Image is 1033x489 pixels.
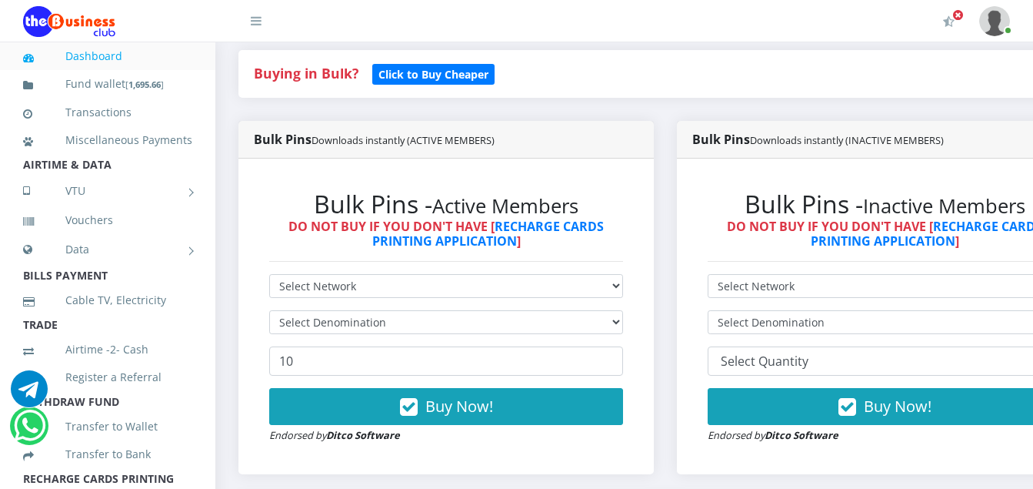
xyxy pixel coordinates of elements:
[23,172,192,210] a: VTU
[23,66,192,102] a: Fund wallet[1,695.66]
[14,419,45,444] a: Chat for support
[254,64,358,82] strong: Buying in Bulk?
[23,437,192,472] a: Transfer to Bank
[943,15,955,28] i: Activate Your Membership
[23,283,192,318] a: Cable TV, Electricity
[128,79,161,90] b: 1,695.66
[432,193,578,219] small: Active Members
[979,6,1010,36] img: User
[288,218,604,250] strong: DO NOT BUY IF YOU DON'T HAVE [ ]
[23,95,192,130] a: Transactions
[269,428,400,442] small: Endorsed by
[765,428,838,442] strong: Ditco Software
[269,388,623,425] button: Buy Now!
[864,396,931,417] span: Buy Now!
[692,131,944,148] strong: Bulk Pins
[312,133,495,147] small: Downloads instantly (ACTIVE MEMBERS)
[23,122,192,158] a: Miscellaneous Payments
[23,230,192,269] a: Data
[372,218,605,250] a: RECHARGE CARDS PRINTING APPLICATION
[863,193,1025,219] small: Inactive Members
[23,409,192,444] a: Transfer to Wallet
[425,396,493,417] span: Buy Now!
[23,332,192,367] a: Airtime -2- Cash
[23,360,192,395] a: Register a Referral
[269,189,623,219] h2: Bulk Pins -
[326,428,400,442] strong: Ditco Software
[750,133,944,147] small: Downloads instantly (INACTIVE MEMBERS)
[23,6,115,37] img: Logo
[23,39,192,74] a: Dashboard
[254,131,495,148] strong: Bulk Pins
[708,428,838,442] small: Endorsed by
[269,347,623,376] input: Enter Quantity
[952,9,964,21] span: Activate Your Membership
[125,79,164,90] small: [ ]
[378,67,488,82] b: Click to Buy Cheaper
[23,203,192,238] a: Vouchers
[11,382,48,407] a: Chat for support
[372,64,495,82] a: Click to Buy Cheaper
